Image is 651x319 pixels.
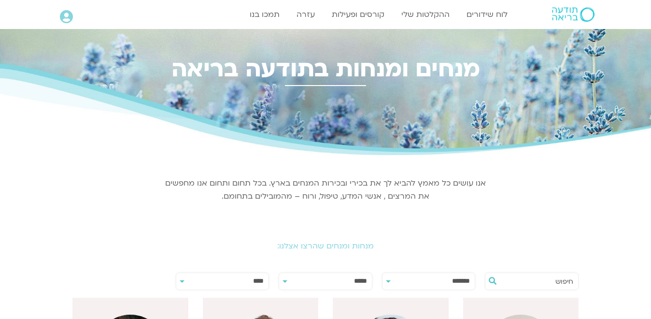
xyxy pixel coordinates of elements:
input: חיפוש [500,273,573,290]
a: עזרה [292,5,320,24]
img: תודעה בריאה [552,7,594,22]
a: ההקלטות שלי [396,5,454,24]
a: לוח שידורים [462,5,512,24]
a: תמכו בנו [245,5,284,24]
h2: מנחות ומנחים שהרצו אצלנו: [55,242,596,250]
p: אנו עושים כל מאמץ להביא לך את בכירי ובכירות המנחים בארץ. בכל תחום ותחום אנו מחפשים את המרצים , אנ... [164,177,487,203]
h2: מנחים ומנחות בתודעה בריאה [55,56,596,82]
a: קורסים ופעילות [327,5,389,24]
